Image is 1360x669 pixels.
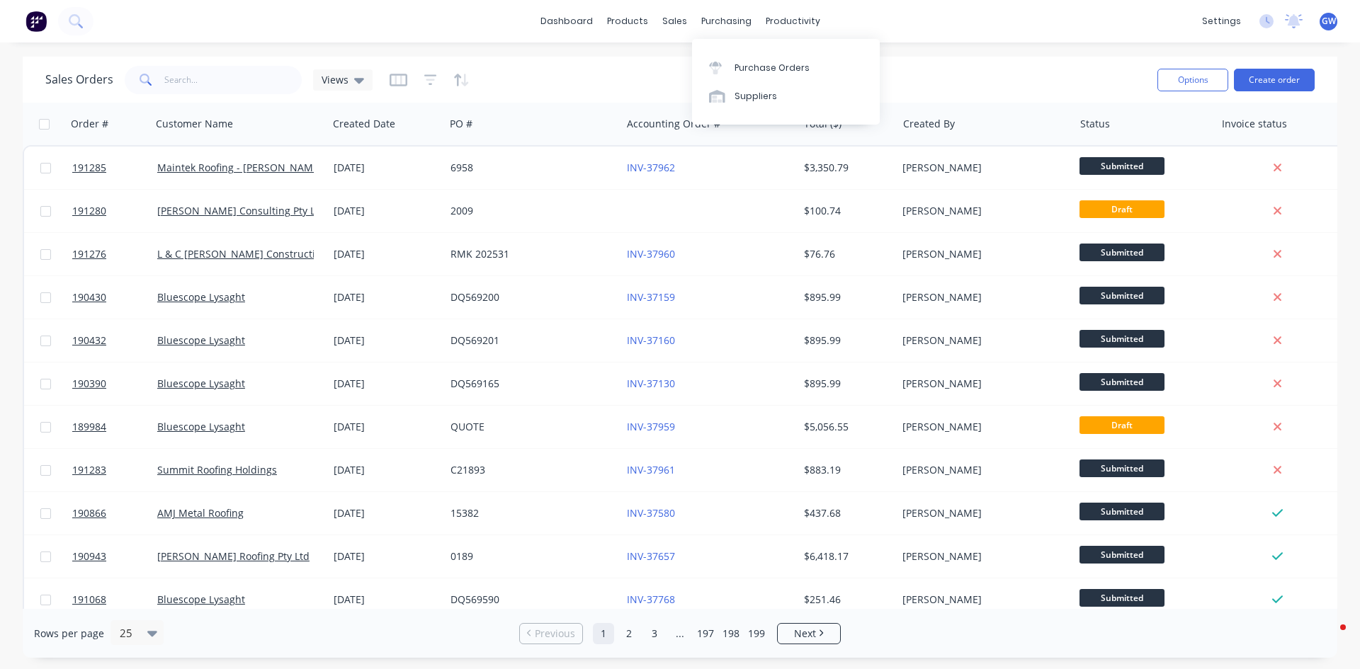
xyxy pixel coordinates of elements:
[735,90,777,103] div: Suppliers
[25,11,47,32] img: Factory
[759,11,827,32] div: productivity
[903,117,955,131] div: Created By
[164,66,302,94] input: Search...
[334,463,439,477] div: [DATE]
[72,549,106,564] span: 190943
[1079,589,1164,607] span: Submitted
[157,204,325,217] a: [PERSON_NAME] Consulting Pty Ltd
[450,204,608,218] div: 2009
[902,161,1060,175] div: [PERSON_NAME]
[902,204,1060,218] div: [PERSON_NAME]
[694,11,759,32] div: purchasing
[593,623,614,644] a: Page 1 is your current page
[450,377,608,391] div: DQ569165
[627,593,675,606] a: INV-37768
[334,506,439,520] div: [DATE]
[1079,287,1164,304] span: Submitted
[450,247,608,261] div: RMK 202531
[794,627,816,641] span: Next
[72,204,106,218] span: 191280
[450,290,608,304] div: DQ569200
[1080,117,1110,131] div: Status
[902,506,1060,520] div: [PERSON_NAME]
[1079,244,1164,261] span: Submitted
[450,549,608,564] div: 0189
[450,506,608,520] div: 15382
[157,593,245,606] a: Bluescope Lysaght
[1234,69,1315,91] button: Create order
[72,420,106,434] span: 189984
[156,117,233,131] div: Customer Name
[334,333,439,348] div: [DATE]
[627,290,675,304] a: INV-37159
[804,593,887,607] div: $251.46
[450,420,608,434] div: QUOTE
[720,623,742,644] a: Page 198
[1079,200,1164,218] span: Draft
[1222,117,1287,131] div: Invoice status
[45,73,113,86] h1: Sales Orders
[72,319,157,362] a: 190432
[1157,69,1228,91] button: Options
[72,535,157,578] a: 190943
[627,247,675,261] a: INV-37960
[72,147,157,189] a: 191285
[72,161,106,175] span: 191285
[157,506,244,520] a: AMJ Metal Roofing
[450,333,608,348] div: DQ569201
[72,276,157,319] a: 190430
[72,449,157,491] a: 191283
[627,549,675,563] a: INV-37657
[1079,503,1164,520] span: Submitted
[157,290,245,304] a: Bluescope Lysaght
[334,161,439,175] div: [DATE]
[334,420,439,434] div: [DATE]
[1079,330,1164,348] span: Submitted
[72,593,106,607] span: 191068
[1079,157,1164,175] span: Submitted
[520,627,582,641] a: Previous page
[655,11,694,32] div: sales
[669,623,691,644] a: Jump forward
[72,492,157,534] a: 190866
[695,623,716,644] a: Page 197
[627,377,675,390] a: INV-37130
[72,377,106,391] span: 190390
[72,463,106,477] span: 191283
[627,463,675,476] a: INV-37961
[72,190,157,232] a: 191280
[804,161,887,175] div: $3,350.79
[902,463,1060,477] div: [PERSON_NAME]
[804,549,887,564] div: $6,418.17
[72,333,106,348] span: 190432
[334,549,439,564] div: [DATE]
[804,333,887,348] div: $895.99
[533,11,600,32] a: dashboard
[334,593,439,607] div: [DATE]
[72,362,157,405] a: 190390
[804,377,887,391] div: $895.99
[157,247,367,261] a: L & C [PERSON_NAME] Constructions Pty Ltd
[72,406,157,448] a: 189984
[804,247,887,261] div: $76.76
[778,627,840,641] a: Next page
[334,204,439,218] div: [DATE]
[804,420,887,434] div: $5,056.55
[334,290,439,304] div: [DATE]
[450,161,608,175] div: 6958
[902,333,1060,348] div: [PERSON_NAME]
[1079,373,1164,391] span: Submitted
[71,117,108,131] div: Order #
[627,117,720,131] div: Accounting Order #
[72,290,106,304] span: 190430
[157,377,245,390] a: Bluescope Lysaght
[600,11,655,32] div: products
[322,72,348,87] span: Views
[157,333,245,347] a: Bluescope Lysaght
[644,623,665,644] a: Page 3
[72,247,106,261] span: 191276
[902,549,1060,564] div: [PERSON_NAME]
[746,623,767,644] a: Page 199
[902,377,1060,391] div: [PERSON_NAME]
[157,420,245,433] a: Bluescope Lysaght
